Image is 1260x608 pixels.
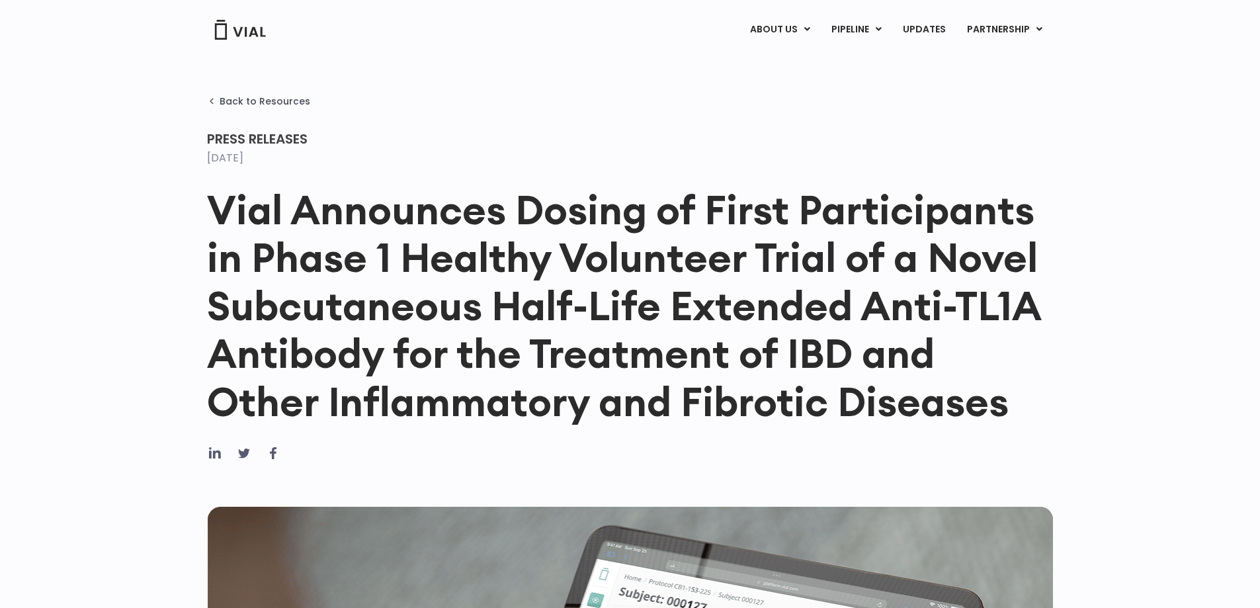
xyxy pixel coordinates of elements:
[207,130,308,148] span: Press Releases
[220,96,310,107] span: Back to Resources
[956,19,1053,41] a: PARTNERSHIPMenu Toggle
[207,445,223,461] div: Share on linkedin
[207,186,1054,425] h1: Vial Announces Dosing of First Participants in Phase 1 Healthy Volunteer Trial of a Novel Subcuta...
[207,150,243,165] time: [DATE]
[207,96,310,107] a: Back to Resources
[265,445,281,461] div: Share on facebook
[236,445,252,461] div: Share on twitter
[892,19,956,41] a: UPDATES
[739,19,820,41] a: ABOUT USMenu Toggle
[214,20,267,40] img: Vial Logo
[821,19,892,41] a: PIPELINEMenu Toggle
